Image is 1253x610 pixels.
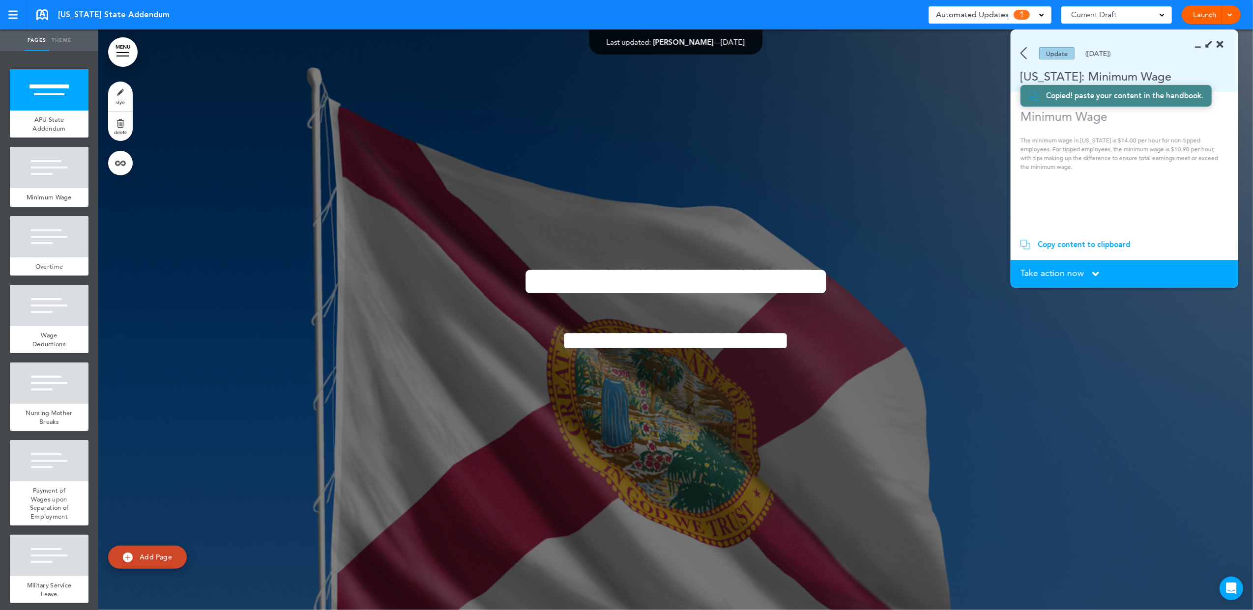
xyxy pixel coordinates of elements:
a: Add Page [108,546,187,569]
a: Pages [25,29,49,51]
span: 1 [1014,10,1030,20]
a: style [108,82,133,111]
span: Take action now [1020,269,1084,277]
span: Nursing Mother Breaks [26,409,72,426]
a: Wage Deductions [10,326,88,353]
div: Update [1039,47,1075,59]
a: MENU [108,37,138,67]
span: Payment of Wages upon Separation of Employment [30,486,69,521]
span: Wage Deductions [32,331,66,348]
span: Add Page [140,553,172,561]
h1: Minimum Wage [1020,109,1222,124]
p: The minimum wage in [US_STATE] is $14.00 per hour for non-tipped employees. For tipped employees,... [1020,136,1222,171]
span: Current Draft [1071,8,1116,22]
a: APU State Addendum [10,111,88,138]
span: APU State Addendum [32,115,65,133]
span: [US_STATE] State Addendum [58,9,170,20]
div: Copy content to clipboard [1038,240,1131,250]
span: Military Service Leave [27,581,72,598]
span: delete [114,129,127,135]
span: [DATE] [721,37,745,47]
div: [US_STATE]: Minimum Wage [1011,68,1210,84]
div: — [607,38,745,46]
a: Minimum Wage [10,188,88,207]
a: Theme [49,29,74,51]
img: copy.svg [1029,91,1039,101]
a: Military Service Leave [10,576,88,603]
span: [PERSON_NAME] [653,37,714,47]
a: Overtime [10,257,88,276]
div: Open Intercom Messenger [1220,577,1243,600]
span: Automated Updates [936,8,1009,22]
a: Payment of Wages upon Separation of Employment [10,481,88,526]
img: copy.svg [1020,240,1030,250]
a: delete [108,111,133,141]
div: ([DATE]) [1085,50,1111,57]
a: Launch [1189,5,1220,24]
img: back.svg [1020,47,1027,59]
img: add.svg [123,553,133,562]
a: Nursing Mother Breaks [10,404,88,431]
span: Minimum Wage [27,193,72,201]
span: style [116,99,125,105]
div: Copied! paste your content in the handbook. [1046,91,1203,101]
span: Last updated: [607,37,651,47]
span: Overtime [35,262,63,271]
